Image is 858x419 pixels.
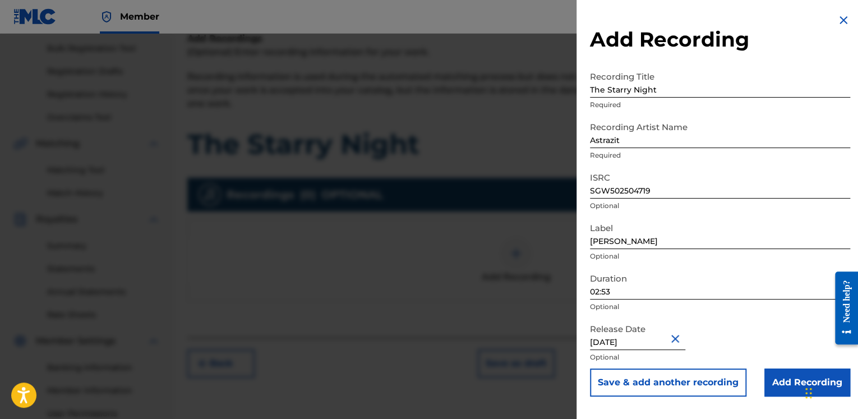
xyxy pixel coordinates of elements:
[590,251,850,261] p: Optional
[590,150,850,160] p: Required
[100,10,113,24] img: Top Rightsholder
[805,376,812,410] div: Drag
[590,302,850,312] p: Optional
[590,100,850,110] p: Required
[668,321,685,356] button: Close
[590,369,746,397] button: Save & add another recording
[827,263,858,353] iframe: Resource Center
[590,201,850,211] p: Optional
[764,369,850,397] input: Add Recording
[590,352,850,362] p: Optional
[802,365,858,419] iframe: Chat Widget
[13,8,57,25] img: MLC Logo
[590,27,850,52] h2: Add Recording
[120,10,159,23] span: Member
